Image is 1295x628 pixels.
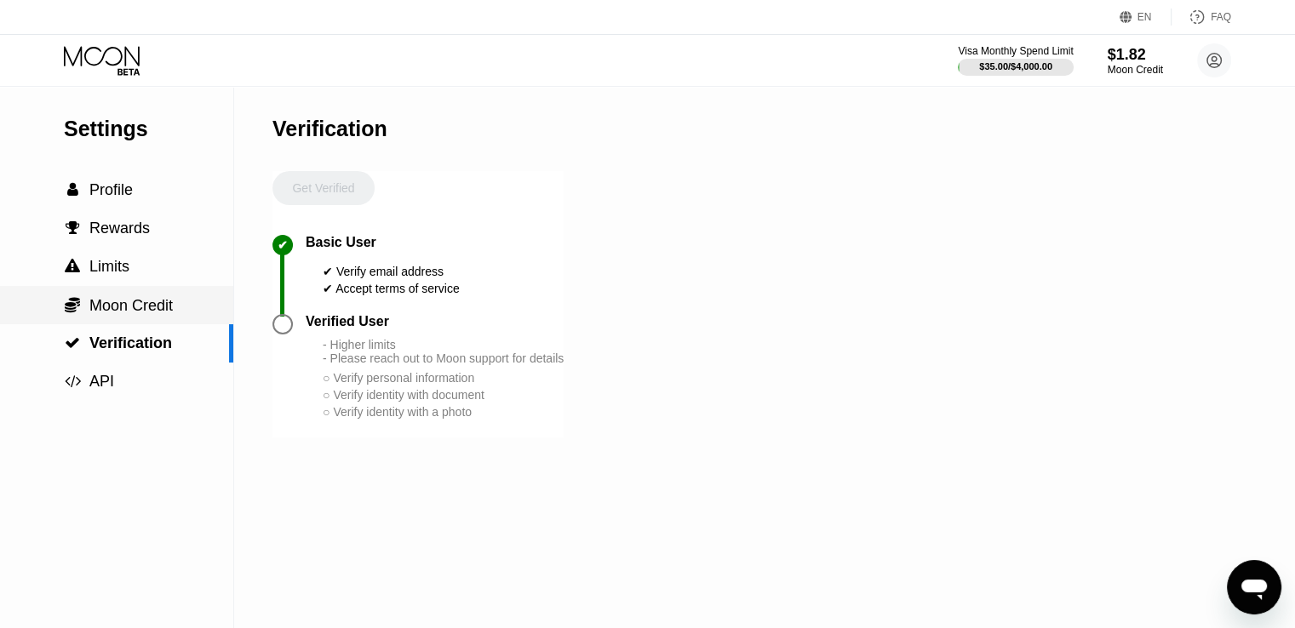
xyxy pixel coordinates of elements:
div: FAQ [1211,11,1231,23]
span:  [66,220,80,236]
div: ○ Verify identity with document [323,388,564,402]
span: Limits [89,258,129,275]
span:  [65,259,80,274]
div: Visa Monthly Spend Limit [958,45,1073,57]
span:  [65,374,81,389]
span: API [89,373,114,390]
div: ○ Verify personal information [323,371,564,385]
div: Verified User [306,314,389,329]
div: FAQ [1172,9,1231,26]
div: $1.82Moon Credit [1108,46,1163,76]
div: ✔ Accept terms of service [323,282,460,295]
span: Moon Credit [89,297,173,314]
div: EN [1120,9,1172,26]
div:  [64,182,81,197]
div: EN [1137,11,1152,23]
iframe: Button to launch messaging window [1227,560,1281,614]
div: - Higher limits - Please reach out to Moon support for details [323,338,564,365]
div:  [64,296,81,313]
span:  [65,296,80,313]
div:  [64,374,81,389]
div: Basic User [306,235,376,250]
span:  [65,335,80,351]
span: Rewards [89,220,150,237]
div:  [64,220,81,236]
span: Verification [89,334,172,351]
div: $1.82 [1108,46,1163,64]
div: Settings [64,117,233,141]
div: Moon Credit [1108,64,1163,76]
span:  [67,182,78,197]
div: ✔ [278,238,288,252]
div: ○ Verify identity with a photo [323,405,564,419]
div: ✔ Verify email address [323,265,460,278]
div: $35.00 / $4,000.00 [979,61,1052,71]
span: Profile [89,181,133,198]
div:  [64,335,81,351]
div:  [64,259,81,274]
div: Verification [272,117,387,141]
div: Visa Monthly Spend Limit$35.00/$4,000.00 [958,45,1073,76]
